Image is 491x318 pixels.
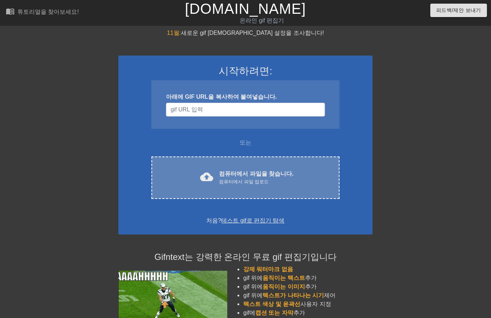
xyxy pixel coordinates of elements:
[430,4,487,17] button: 피드백/제안 보내기
[166,93,325,101] div: 아래에 GIF URL을 복사하여 붙여넣습니다.
[243,291,373,300] li: gif 위에 제어
[118,252,373,262] h4: Gifntext는 강력한 온라인 무료 gif 편집기입니다
[118,29,373,37] div: 새로운 gif [DEMOGRAPHIC_DATA] 설정을 조사합니다!
[243,274,373,282] li: gif 위에 추가
[128,216,363,225] div: 처음?
[263,284,305,290] span: 움직이는 이미지
[243,309,373,317] li: gif에 추가
[137,138,354,147] div: 또는
[243,266,293,272] span: 강제 워터마크 없음
[128,65,363,77] h3: 시작하려면:
[6,7,15,16] span: menu_book
[185,1,306,17] a: [DOMAIN_NAME]
[436,6,481,15] span: 피드백/제안 보내기
[167,30,181,36] span: 11월:
[263,275,305,281] span: 움직이는 텍스트
[6,7,79,18] a: 튜토리얼을 찾아보세요!
[243,282,373,291] li: gif 위에 추가
[17,9,79,15] div: 튜토리얼을 찾아보세요!
[219,178,293,185] div: 컴퓨터에서 파일 업로드
[221,217,284,224] a: 테스트 gif로 편집기 탐색
[219,171,293,177] font: 컴퓨터에서 파일을 찾습니다.
[200,170,213,183] span: cloud_upload
[255,310,293,316] span: 캡션 또는 자막
[167,16,357,25] div: 온라인 gif 편집기
[243,301,300,307] span: 텍스트 색상 및 윤곽선
[263,292,324,298] span: 텍스트가 나타나는 시기
[166,103,325,117] input: 사용자 이름
[243,300,373,309] li: 사용자 지정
